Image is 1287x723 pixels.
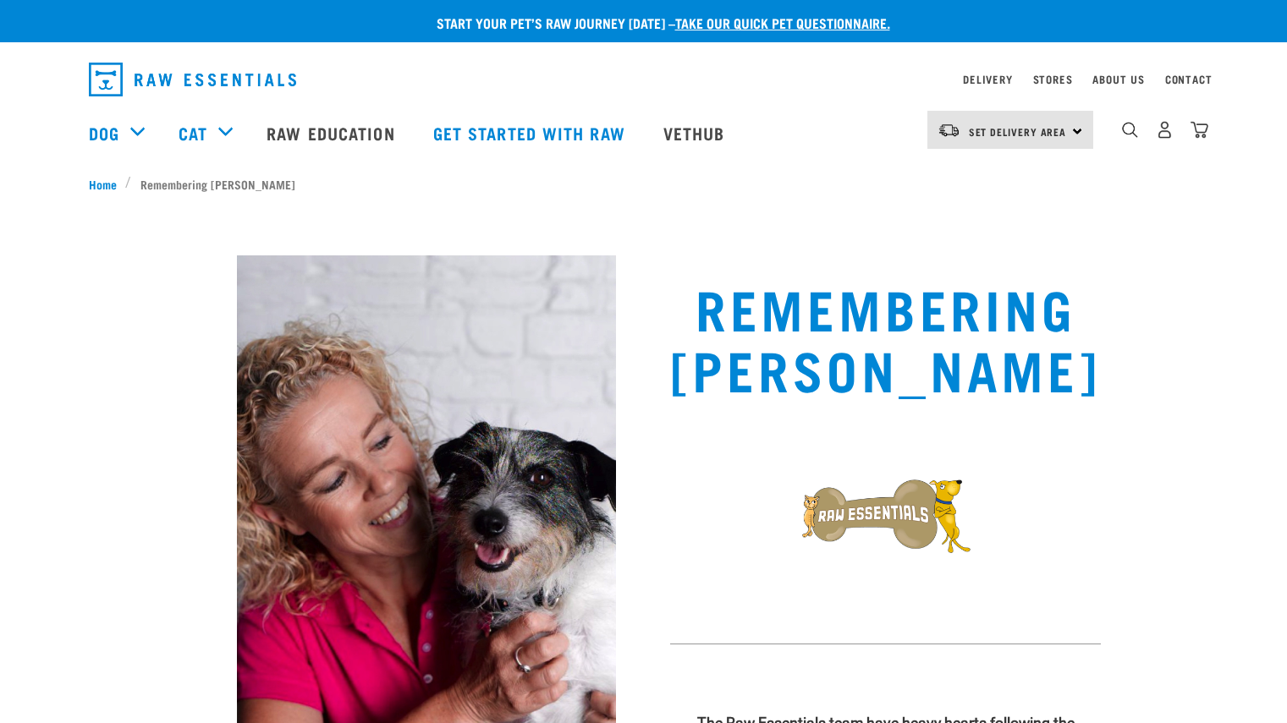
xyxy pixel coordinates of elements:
[938,123,960,138] img: van-moving.png
[89,120,119,145] a: Dog
[1122,122,1138,138] img: home-icon-1@2x.png
[89,63,296,96] img: Raw Essentials Logo
[675,19,890,26] a: take our quick pet questionnaire.
[801,479,971,553] img: home-logo-png@2x.png
[963,76,1012,82] a: Delivery
[75,56,1213,103] nav: dropdown navigation
[1033,76,1073,82] a: Stores
[969,129,1067,134] span: Set Delivery Area
[1156,121,1174,139] img: user.png
[89,175,1199,193] nav: breadcrumbs
[646,99,746,167] a: Vethub
[1092,76,1144,82] a: About Us
[1165,76,1213,82] a: Contact
[250,99,415,167] a: Raw Education
[89,175,126,193] a: Home
[89,175,117,193] span: Home
[1191,121,1208,139] img: home-icon@2x.png
[670,277,1100,398] h1: Remembering [PERSON_NAME]
[416,99,646,167] a: Get started with Raw
[179,120,207,145] a: Cat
